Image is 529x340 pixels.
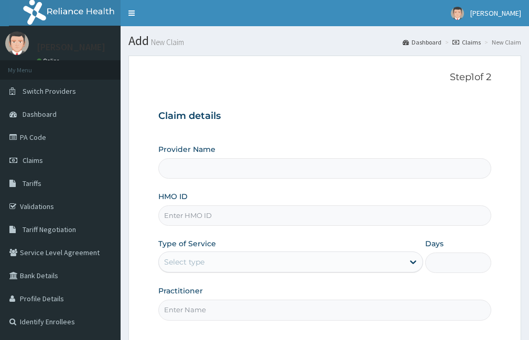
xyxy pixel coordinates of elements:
[158,286,203,296] label: Practitioner
[403,38,441,47] a: Dashboard
[482,38,521,47] li: New Claim
[23,109,57,119] span: Dashboard
[23,225,76,234] span: Tariff Negotiation
[37,42,105,52] p: [PERSON_NAME]
[164,257,204,267] div: Select type
[470,8,521,18] span: [PERSON_NAME]
[23,179,41,188] span: Tariffs
[23,86,76,96] span: Switch Providers
[158,300,491,320] input: Enter Name
[451,7,464,20] img: User Image
[425,238,444,249] label: Days
[158,111,491,122] h3: Claim details
[128,34,521,48] h1: Add
[452,38,481,47] a: Claims
[149,38,184,46] small: New Claim
[158,144,215,155] label: Provider Name
[5,31,29,55] img: User Image
[158,205,491,226] input: Enter HMO ID
[37,57,62,64] a: Online
[158,191,188,202] label: HMO ID
[158,238,216,249] label: Type of Service
[158,72,491,83] p: Step 1 of 2
[23,156,43,165] span: Claims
